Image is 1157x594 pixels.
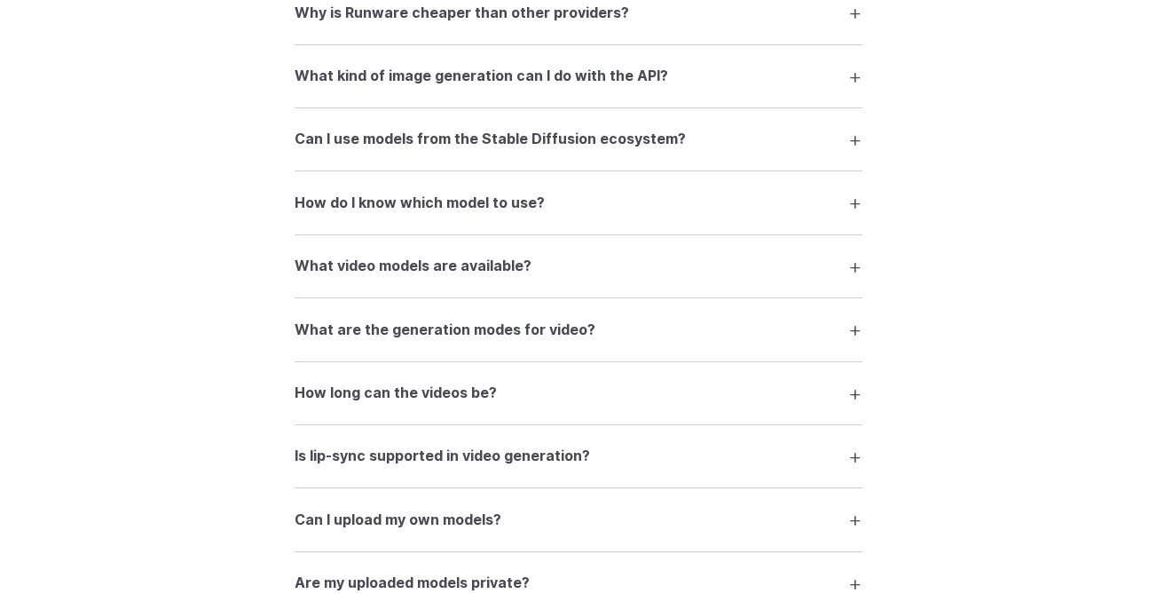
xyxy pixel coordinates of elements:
h3: Is lip-sync supported in video generation? [295,445,590,468]
summary: How do I know which model to use? [295,186,862,219]
summary: What video models are available? [295,249,862,283]
summary: What kind of image generation can I do with the API? [295,59,862,93]
summary: Can I upload my own models? [295,503,862,536]
h3: How long can the videos be? [295,382,497,405]
h3: What video models are available? [295,255,531,278]
h3: How do I know which model to use? [295,192,545,215]
h3: What kind of image generation can I do with the API? [295,65,668,88]
summary: Is lip-sync supported in video generation? [295,440,862,473]
h3: Can I use models from the Stable Diffusion ecosystem? [295,128,686,151]
h3: Why is Runware cheaper than other providers? [295,2,629,25]
h3: Can I upload my own models? [295,509,501,532]
h3: What are the generation modes for video? [295,319,595,342]
summary: What are the generation modes for video? [295,313,862,346]
summary: Can I use models from the Stable Diffusion ecosystem? [295,123,862,156]
summary: How long can the videos be? [295,376,862,410]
